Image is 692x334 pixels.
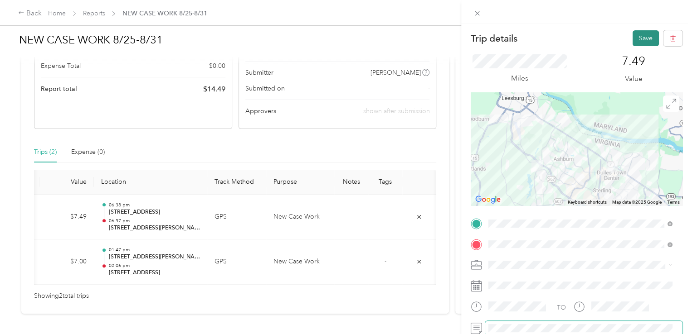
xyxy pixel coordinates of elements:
p: Value [625,73,643,85]
a: Open this area in Google Maps (opens a new window) [473,194,503,205]
p: Miles [511,73,528,84]
p: Trip details [471,32,517,45]
p: 7.49 [622,54,645,69]
img: Google [473,194,503,205]
a: Terms (opens in new tab) [667,200,680,205]
iframe: Everlance-gr Chat Button Frame [641,283,692,334]
button: Save [633,30,659,46]
button: Keyboard shortcuts [568,199,607,205]
div: TO [557,303,566,312]
span: Map data ©2025 Google [612,200,662,205]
